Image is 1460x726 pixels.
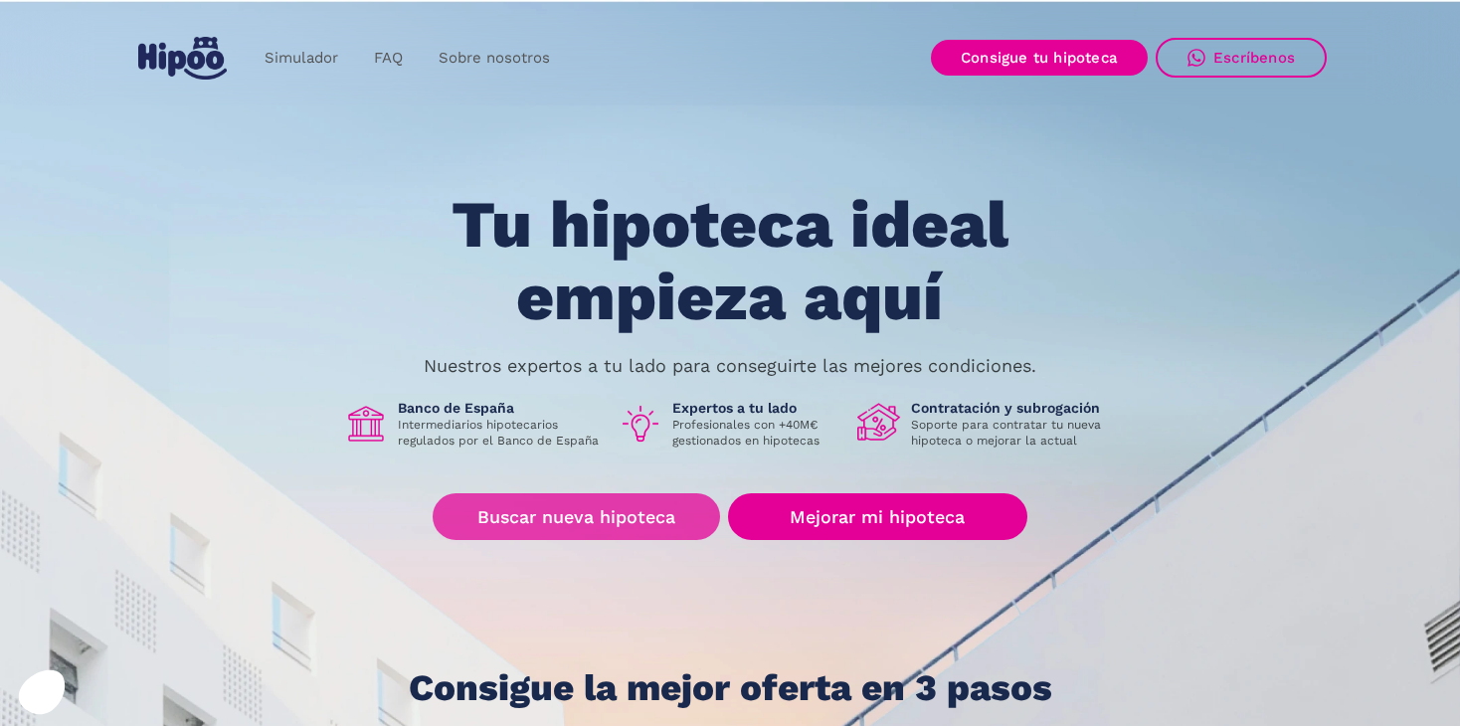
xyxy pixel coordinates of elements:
a: FAQ [356,39,421,78]
h1: Consigue la mejor oferta en 3 pasos [409,668,1052,708]
p: Intermediarios hipotecarios regulados por el Banco de España [398,417,603,449]
a: Consigue tu hipoteca [931,40,1148,76]
h1: Contratación y subrogación [911,399,1116,417]
a: Simulador [247,39,356,78]
a: home [133,29,231,88]
p: Profesionales con +40M€ gestionados en hipotecas [672,417,841,449]
a: Escríbenos [1156,38,1327,78]
div: Escríbenos [1213,49,1295,67]
a: Sobre nosotros [421,39,568,78]
h1: Tu hipoteca ideal empieza aquí [353,189,1107,333]
p: Soporte para contratar tu nueva hipoteca o mejorar la actual [911,417,1116,449]
h1: Expertos a tu lado [672,399,841,417]
h1: Banco de España [398,399,603,417]
a: Mejorar mi hipoteca [728,493,1027,540]
a: Buscar nueva hipoteca [433,493,720,540]
p: Nuestros expertos a tu lado para conseguirte las mejores condiciones. [424,358,1036,374]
